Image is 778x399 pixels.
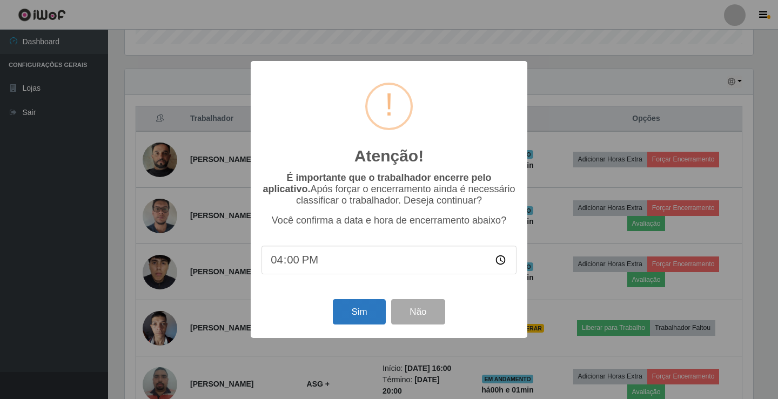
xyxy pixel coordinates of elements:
p: Após forçar o encerramento ainda é necessário classificar o trabalhador. Deseja continuar? [261,172,517,206]
h2: Atenção! [354,146,424,166]
button: Sim [333,299,385,324]
button: Não [391,299,445,324]
p: Você confirma a data e hora de encerramento abaixo? [261,215,517,226]
b: É importante que o trabalhador encerre pelo aplicativo. [263,172,491,194]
